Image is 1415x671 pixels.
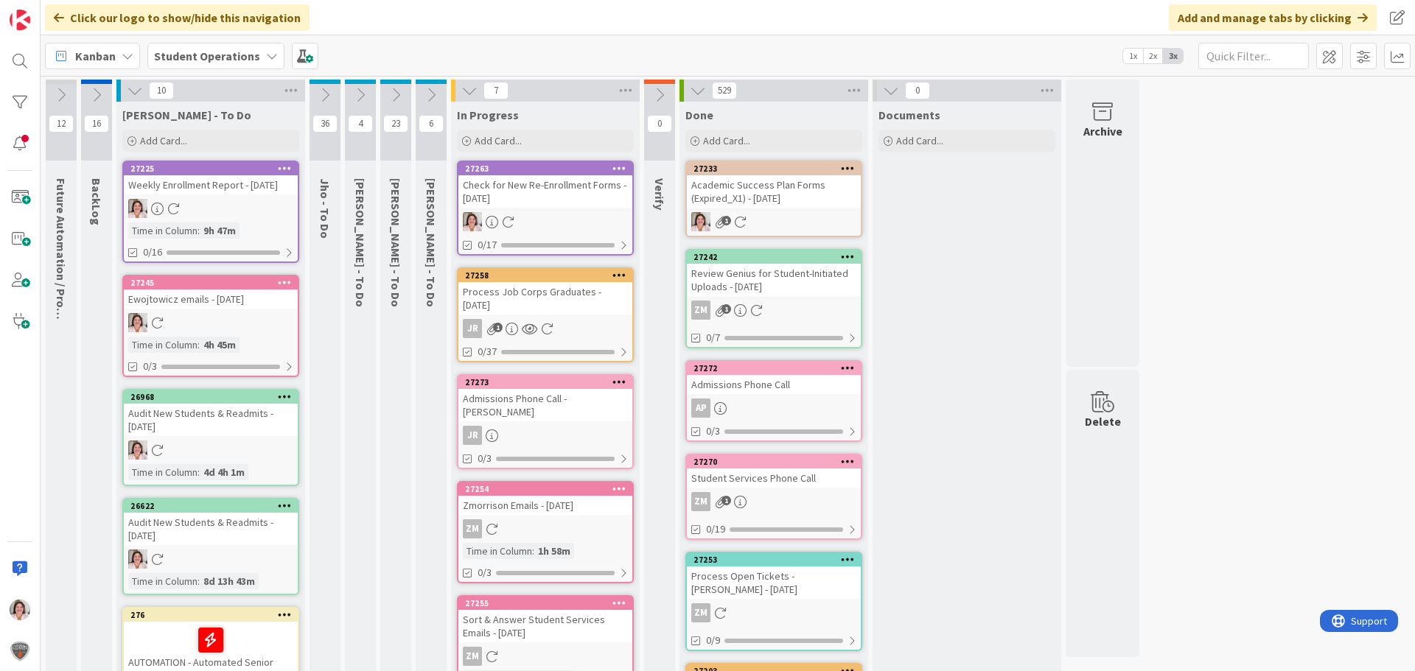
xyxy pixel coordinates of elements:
[693,555,861,565] div: 27253
[124,276,298,289] div: 27245
[687,162,861,208] div: 27233Academic Success Plan Forms (Expired_X1) - [DATE]
[532,543,534,559] span: :
[463,543,532,559] div: Time in Column
[687,375,861,394] div: Admissions Phone Call
[687,553,861,599] div: 27253Process Open Tickets - [PERSON_NAME] - [DATE]
[318,178,332,239] span: Jho - To Do
[10,600,30,620] img: EW
[130,164,298,174] div: 27225
[693,252,861,262] div: 27242
[463,519,482,538] div: ZM
[896,134,943,147] span: Add Card...
[200,337,240,353] div: 4h 45m
[693,164,861,174] div: 27233
[687,468,861,488] div: Student Services Phone Call
[458,212,632,231] div: EW
[878,108,940,122] span: Documents
[722,496,731,505] span: 1
[124,390,298,436] div: 26968Audit New Students & Readmits - [DATE]
[465,164,632,174] div: 27263
[483,82,509,99] span: 7
[128,313,147,332] img: EW
[124,608,298,622] div: 276
[458,496,632,515] div: Zmorrison Emails - [DATE]
[691,212,710,231] img: EW
[703,134,750,147] span: Add Card...
[647,115,672,133] span: 0
[124,499,298,545] div: 26622Audit New Students & Readmits - [DATE]
[124,162,298,175] div: 27225
[122,498,299,595] a: 26622Audit New Students & Readmits - [DATE]EWTime in Column:8d 13h 43m
[691,492,710,511] div: ZM
[687,250,861,264] div: 27242
[198,222,200,239] span: :
[419,115,444,133] span: 6
[478,565,492,580] span: 0/3
[424,178,439,307] span: Amanda - To Do
[154,49,260,63] b: Student Operations
[200,573,259,589] div: 8d 13h 43m
[685,552,862,651] a: 27253Process Open Tickets - [PERSON_NAME] - [DATE]ZM0/9
[130,392,298,402] div: 26968
[149,82,174,99] span: 10
[457,481,634,583] a: 27254Zmorrison Emails - [DATE]ZMTime in Column:1h 58m0/3
[458,269,632,315] div: 27258Process Job Corps Graduates - [DATE]
[124,390,298,404] div: 26968
[687,362,861,375] div: 27272
[130,501,298,511] div: 26622
[687,212,861,231] div: EW
[458,597,632,610] div: 27255
[198,337,200,353] span: :
[124,313,298,332] div: EW
[458,282,632,315] div: Process Job Corps Graduates - [DATE]
[478,451,492,466] span: 0/3
[388,178,403,307] span: Eric - To Do
[458,269,632,282] div: 27258
[1123,49,1143,63] span: 1x
[128,337,198,353] div: Time in Column
[458,319,632,338] div: JR
[652,178,667,210] span: Verify
[478,237,497,253] span: 0/17
[706,633,720,648] span: 0/9
[143,359,157,374] span: 0/3
[706,521,725,537] span: 0/19
[353,178,368,307] span: Zaida - To Do
[122,161,299,263] a: 27225Weekly Enrollment Report - [DATE]EWTime in Column:9h 47m0/16
[143,245,162,260] span: 0/16
[124,404,298,436] div: Audit New Students & Readmits - [DATE]
[458,482,632,515] div: 27254Zmorrison Emails - [DATE]
[722,216,731,225] span: 1
[475,134,522,147] span: Add Card...
[458,426,632,445] div: JR
[75,47,116,65] span: Kanban
[458,162,632,208] div: 27263Check for New Re-Enrollment Forms - [DATE]
[1143,49,1163,63] span: 2x
[458,376,632,421] div: 27273Admissions Phone Call - [PERSON_NAME]
[706,330,720,345] span: 0/7
[458,175,632,208] div: Check for New Re-Enrollment Forms - [DATE]
[691,301,710,320] div: ZM
[10,641,30,661] img: avatar
[691,398,710,418] div: AP
[463,319,482,338] div: JR
[1198,43,1309,69] input: Quick Filter...
[465,270,632,281] div: 27258
[124,175,298,194] div: Weekly Enrollment Report - [DATE]
[458,482,632,496] div: 27254
[128,440,147,460] img: EW
[1163,49,1183,63] span: 3x
[45,4,310,31] div: Click our logo to show/hide this navigation
[130,278,298,288] div: 27245
[128,199,147,218] img: EW
[458,610,632,642] div: Sort & Answer Student Services Emails - [DATE]
[128,222,198,239] div: Time in Column
[687,553,861,566] div: 27253
[534,543,574,559] div: 1h 58m
[457,374,634,469] a: 27273Admissions Phone Call - [PERSON_NAME]JR0/3
[685,161,862,237] a: 27233Academic Success Plan Forms (Expired_X1) - [DATE]EW
[722,304,731,314] span: 1
[687,398,861,418] div: AP
[685,249,862,348] a: 27242Review Genius for Student-Initiated Uploads - [DATE]ZM0/7
[122,275,299,377] a: 27245Ewojtowicz emails - [DATE]EWTime in Column:4h 45m0/3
